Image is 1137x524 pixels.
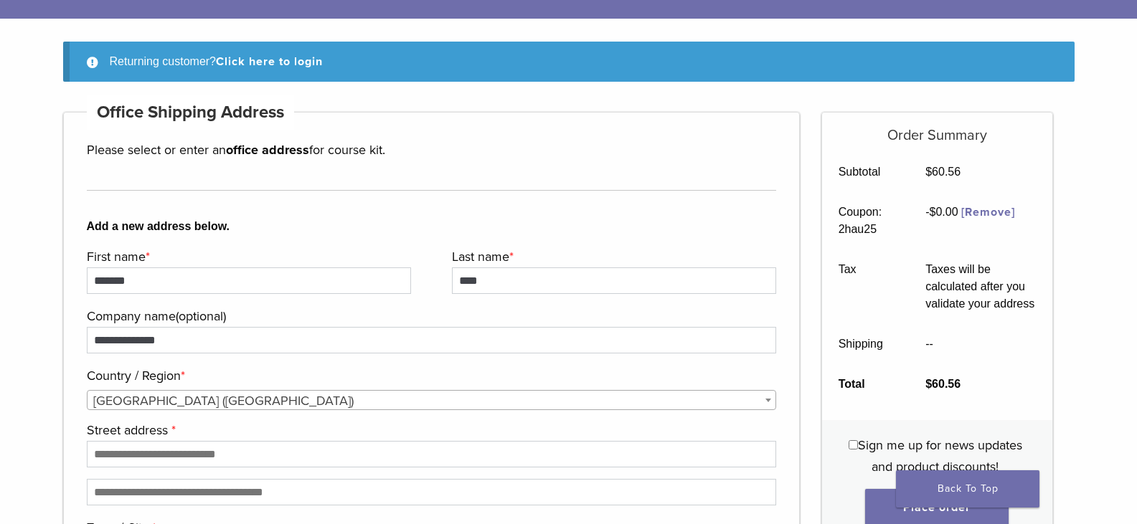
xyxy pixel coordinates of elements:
[822,324,910,364] th: Shipping
[925,378,961,390] bdi: 60.56
[452,246,773,267] label: Last name
[925,166,961,178] bdi: 60.56
[88,391,776,411] span: United States (US)
[858,437,1022,475] span: Sign me up for news updates and product discounts!
[822,192,910,249] th: Coupon: 2hau25
[910,249,1052,324] td: Taxes will be calculated after you validate your address
[216,54,323,69] a: Click here to login
[930,206,936,218] span: $
[822,152,910,192] th: Subtotal
[822,113,1052,144] h5: Order Summary
[87,419,773,441] label: Street address
[87,139,777,161] p: Please select or enter an for course kit.
[63,42,1075,82] div: Returning customer?
[87,390,777,410] span: Country / Region
[925,166,932,178] span: $
[87,305,773,327] label: Company name
[910,192,1052,249] td: -
[925,338,933,350] span: --
[87,95,295,130] h4: Office Shipping Address
[226,142,309,158] strong: office address
[176,308,226,324] span: (optional)
[822,364,910,404] th: Total
[896,470,1039,508] a: Back To Top
[930,206,958,218] span: 0.00
[822,249,910,324] th: Tax
[87,246,407,267] label: First name
[925,378,932,390] span: $
[961,205,1015,219] a: Remove 2hau25 coupon
[87,365,773,386] label: Country / Region
[849,440,858,449] input: Sign me up for news updates and product discounts!
[87,218,777,235] b: Add a new address below.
